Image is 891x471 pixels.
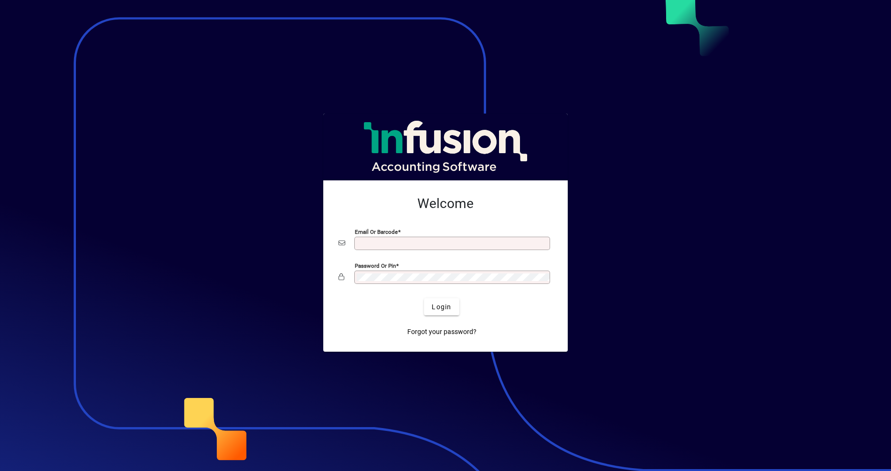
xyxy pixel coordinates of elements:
h2: Welcome [339,196,552,212]
mat-label: Password or Pin [355,262,396,269]
button: Login [424,298,459,315]
span: Forgot your password? [407,327,477,337]
span: Login [432,302,451,312]
a: Forgot your password? [403,323,480,340]
mat-label: Email or Barcode [355,229,398,235]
